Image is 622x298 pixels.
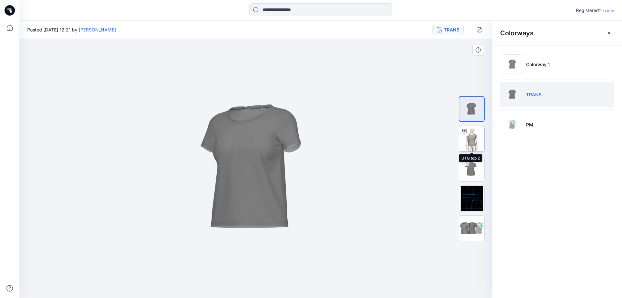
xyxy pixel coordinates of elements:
p: Registered? [576,6,601,14]
img: UTG top 2 [459,126,484,151]
p: PM [526,121,533,128]
p: TRANS [526,91,542,98]
img: All colorways [459,221,484,236]
button: TRANS [432,25,464,35]
a: [PERSON_NAME] [79,27,116,32]
img: UTG top 3 [459,156,484,181]
img: Screenshot 2025-09-25 091843 [459,186,484,211]
img: UTG top 1 [459,97,484,121]
h2: Colorways [500,29,534,37]
img: Colorway 1 [503,54,522,74]
div: TRANS [444,26,459,33]
span: Posted [DATE] 12:21 by [27,26,116,33]
p: Colorway 1 [526,61,550,68]
img: TRANS [503,85,522,104]
img: eyJhbGciOiJIUzI1NiIsImtpZCI6IjAiLCJzbHQiOiJzZXMiLCJ0eXAiOiJKV1QifQ.eyJkYXRhIjp7InR5cGUiOiJzdG9yYW... [127,39,386,298]
p: Login [603,7,614,14]
img: PM [503,115,522,134]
